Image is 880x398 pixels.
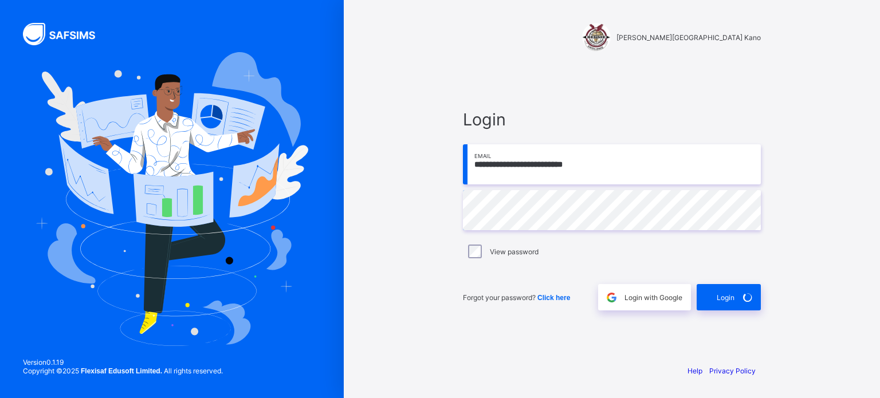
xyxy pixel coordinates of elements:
[23,358,223,367] span: Version 0.1.19
[709,367,756,375] a: Privacy Policy
[687,367,702,375] a: Help
[717,293,734,302] span: Login
[23,367,223,375] span: Copyright © 2025 All rights reserved.
[624,293,682,302] span: Login with Google
[463,293,570,302] span: Forgot your password?
[463,109,761,129] span: Login
[537,293,570,302] a: Click here
[490,247,539,256] label: View password
[616,33,761,42] span: [PERSON_NAME][GEOGRAPHIC_DATA] Kano
[36,52,308,345] img: Hero Image
[537,294,570,302] span: Click here
[81,367,162,375] strong: Flexisaf Edusoft Limited.
[23,23,109,45] img: SAFSIMS Logo
[605,291,618,304] img: google.396cfc9801f0270233282035f929180a.svg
